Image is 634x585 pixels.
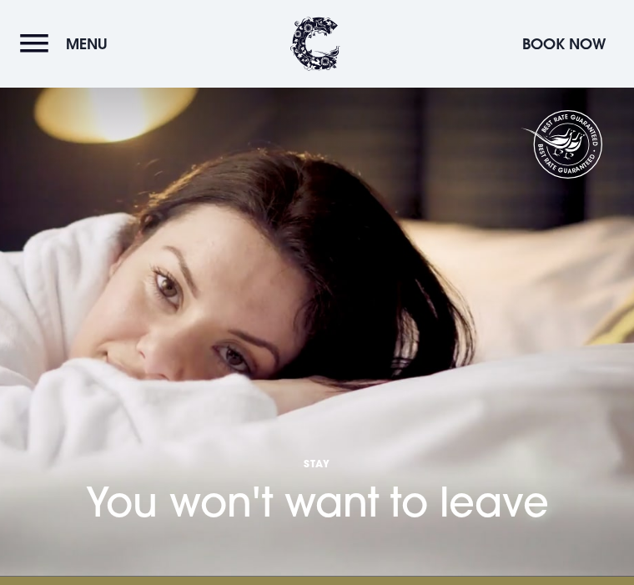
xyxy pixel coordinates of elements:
button: Menu [20,26,116,62]
h1: You won't want to leave [10,419,624,527]
button: Book Now [514,26,614,62]
span: Stay [10,456,624,470]
img: Clandeboye Lodge [290,17,340,71]
span: Menu [66,34,108,53]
